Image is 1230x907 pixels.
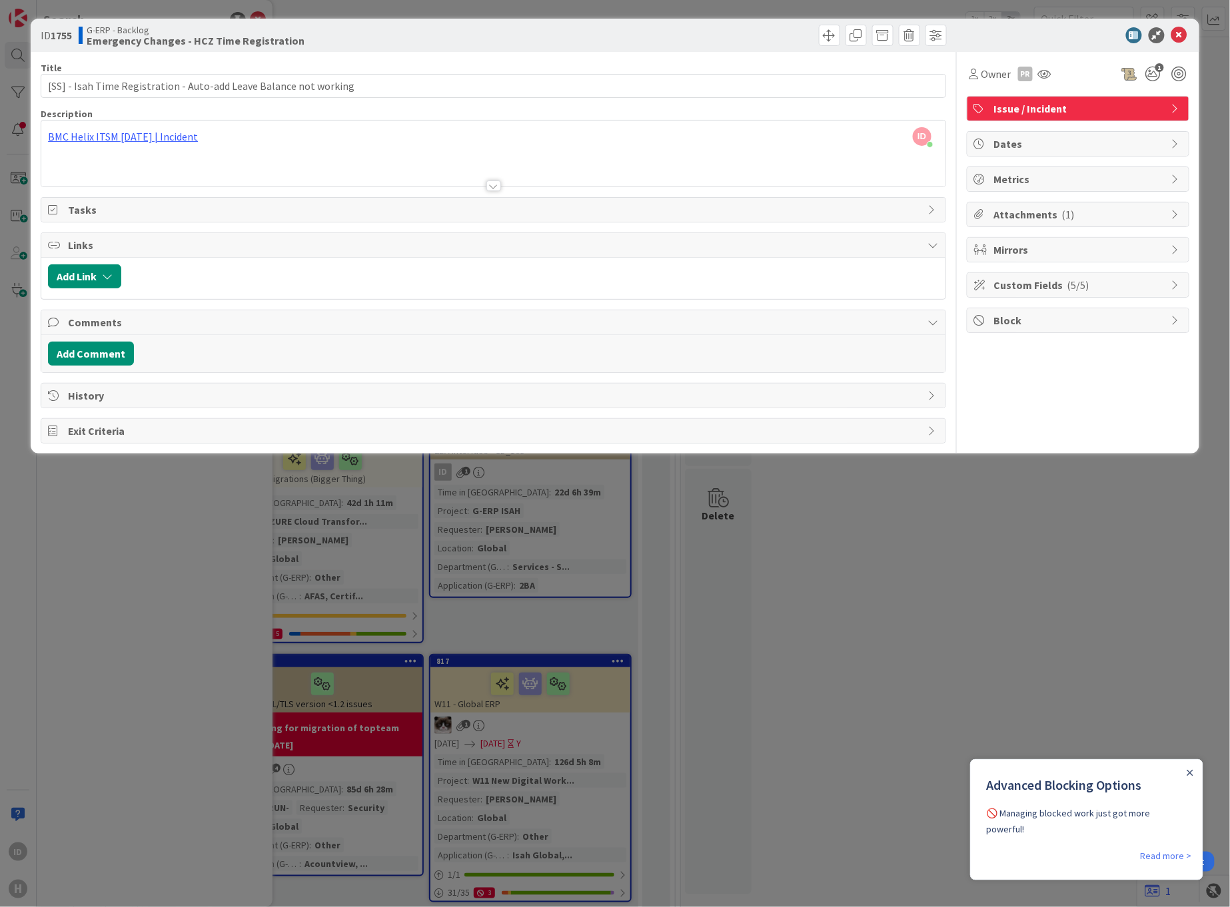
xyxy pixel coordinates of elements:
div: PR [1018,67,1033,81]
span: Support [28,2,61,18]
span: Mirrors [994,242,1165,258]
span: Block [994,312,1165,328]
span: History [68,388,922,404]
iframe: UserGuiding Product Updates Slide Out [970,759,1203,880]
span: Dates [994,136,1165,152]
span: Exit Criteria [68,423,922,439]
button: Add Comment [48,342,134,366]
label: Title [41,62,62,74]
input: type card name here... [41,74,946,98]
span: Attachments [994,206,1165,222]
span: Metrics [994,171,1165,187]
span: G-ERP - Backlog [87,25,305,35]
span: Links [68,237,922,253]
span: Custom Fields [994,277,1165,293]
span: ID [913,127,931,146]
button: Add Link [48,264,121,288]
span: 1 [1155,63,1164,72]
span: ( 5/5 ) [1067,278,1089,292]
span: Owner [981,66,1011,82]
span: Comments [68,314,922,330]
span: Tasks [68,202,922,218]
span: Issue / Incident [994,101,1165,117]
a: BMC Helix ITSM [DATE] | Incident [48,130,198,143]
span: ( 1 ) [1062,208,1075,221]
b: Emergency Changes - HCZ Time Registration [87,35,305,46]
span: Description [41,108,93,120]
